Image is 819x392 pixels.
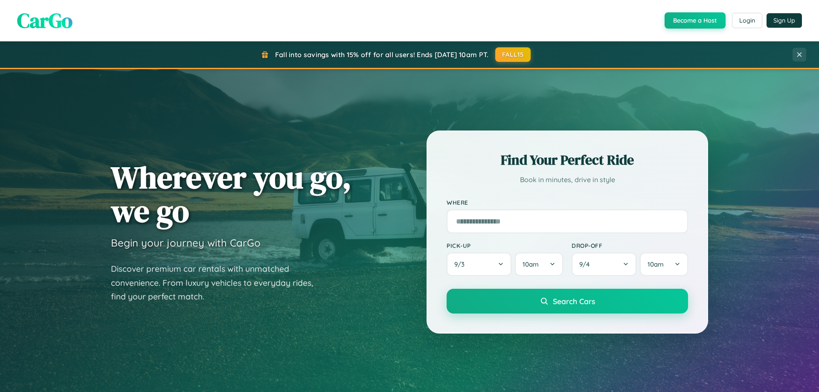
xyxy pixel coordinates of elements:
[447,174,688,186] p: Book in minutes, drive in style
[275,50,489,59] span: Fall into savings with 15% off for all users! Ends [DATE] 10am PT.
[495,47,531,62] button: FALL15
[523,260,539,268] span: 10am
[665,12,726,29] button: Become a Host
[447,289,688,314] button: Search Cars
[579,260,594,268] span: 9 / 4
[732,13,762,28] button: Login
[447,253,511,276] button: 9/3
[553,296,595,306] span: Search Cars
[515,253,563,276] button: 10am
[17,6,73,35] span: CarGo
[640,253,688,276] button: 10am
[111,160,351,228] h1: Wherever you go, we go
[447,151,688,169] h2: Find Your Perfect Ride
[447,242,563,249] label: Pick-up
[111,236,261,249] h3: Begin your journey with CarGo
[572,242,688,249] label: Drop-off
[648,260,664,268] span: 10am
[447,199,688,206] label: Where
[767,13,802,28] button: Sign Up
[572,253,636,276] button: 9/4
[454,260,469,268] span: 9 / 3
[111,262,324,304] p: Discover premium car rentals with unmatched convenience. From luxury vehicles to everyday rides, ...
